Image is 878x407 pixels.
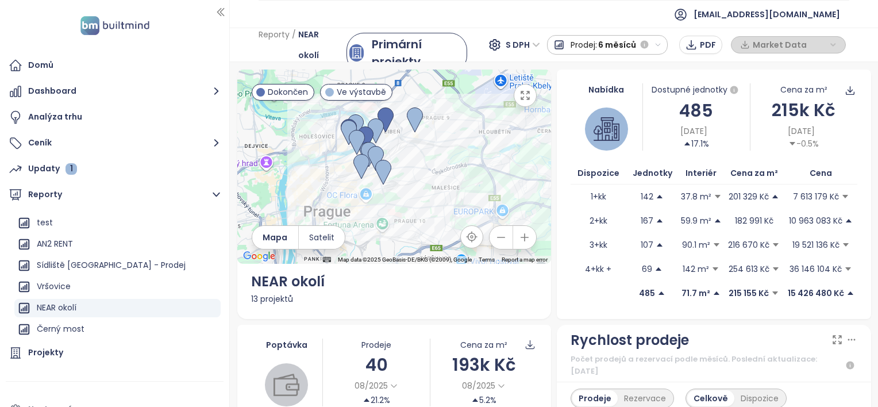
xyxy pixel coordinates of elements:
[571,83,642,96] div: Nabídka
[844,265,852,273] span: caret-down
[656,241,664,249] span: caret-up
[346,33,467,73] a: primary
[679,36,722,54] button: PDF
[681,214,711,227] p: 59.9 m²
[641,239,653,251] p: 107
[14,299,221,317] div: NEAR okolí
[14,278,221,296] div: Vršovice
[789,214,842,227] p: 10 963 083 Kč
[372,36,456,70] div: Primární projekty
[240,249,278,264] a: Open this area in Google Maps (opens a new window)
[679,162,723,185] th: Interiér
[639,287,655,300] p: 485
[642,263,652,275] p: 69
[6,54,224,77] a: Domů
[785,162,857,185] th: Cena
[479,256,495,263] a: Terms (opens in new tab)
[643,97,750,124] div: 485
[547,35,668,55] button: Prodej:6 měsíců
[430,351,537,378] div: 193k Kč
[28,345,63,360] div: Projekty
[240,249,278,264] img: Google
[571,34,597,55] span: Prodej:
[263,231,287,244] span: Mapa
[681,287,710,300] p: 71.7 m²
[14,214,221,232] div: test
[728,239,769,251] p: 216 670 Kč
[846,289,854,297] span: caret-up
[292,24,296,66] span: /
[28,110,82,124] div: Analýza trhu
[845,217,853,225] span: caret-up
[462,379,495,392] span: 08/2025
[37,279,71,294] div: Vršovice
[790,263,842,275] p: 36 146 104 Kč
[714,217,722,225] span: caret-up
[750,97,857,124] div: 215k Kč
[14,235,221,254] div: AN2 RENT
[460,339,507,351] div: Cena za m²
[735,214,773,227] p: 182 991 Kč
[771,289,779,297] span: caret-down
[252,226,298,249] button: Mapa
[737,36,840,53] div: button
[471,394,496,406] div: 5.2%
[6,80,224,103] button: Dashboard
[657,289,665,297] span: caret-up
[771,193,779,201] span: caret-up
[571,329,689,351] div: Rychlost prodeje
[753,36,827,53] span: Market Data
[793,190,839,203] p: 7 613 179 Kč
[682,239,710,251] p: 90.1 m²
[571,209,626,233] td: 2+kk
[323,351,430,378] div: 40
[683,137,709,150] div: 17.1%
[734,390,785,406] div: Dispozice
[323,339,430,351] div: Prodeje
[14,320,221,339] div: Černý most
[37,237,73,251] div: AN2 RENT
[654,265,663,273] span: caret-up
[598,34,636,55] span: 6 měsíců
[6,341,224,364] a: Projekty
[729,263,769,275] p: 254 613 Kč
[363,394,390,406] div: 21.2%
[251,293,538,305] div: 13 projektů
[77,14,153,37] img: logo
[299,226,345,249] button: Satelit
[471,396,479,404] span: caret-up
[656,193,664,201] span: caret-up
[643,83,750,97] div: Dostupné jednotky
[6,132,224,155] button: Ceník
[571,162,626,185] th: Dispozice
[251,271,538,293] div: NEAR okolí
[680,125,707,137] span: [DATE]
[14,256,221,275] div: Sídliště [GEOGRAPHIC_DATA] - Prodej
[572,390,618,406] div: Prodeje
[694,1,840,28] span: [EMAIL_ADDRESS][DOMAIN_NAME]
[687,390,734,406] div: Celkově
[788,137,819,150] div: -0.5%
[626,162,679,185] th: Jednotky
[792,239,840,251] p: 19 521 136 Kč
[37,322,84,336] div: Černý most
[618,390,672,406] div: Rezervace
[841,193,849,201] span: caret-down
[772,265,780,273] span: caret-down
[37,258,186,272] div: Sídliště [GEOGRAPHIC_DATA] - Prodej
[274,372,299,398] img: wallet
[700,39,716,51] span: PDF
[37,216,53,230] div: test
[656,217,664,225] span: caret-up
[6,183,224,206] button: Reporty
[28,162,77,176] div: Updaty
[594,116,619,142] img: house
[37,301,76,315] div: NEAR okolí
[681,190,711,203] p: 37.8 m²
[571,257,626,281] td: 4+kk +
[502,256,548,263] a: Report a map error
[711,265,719,273] span: caret-down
